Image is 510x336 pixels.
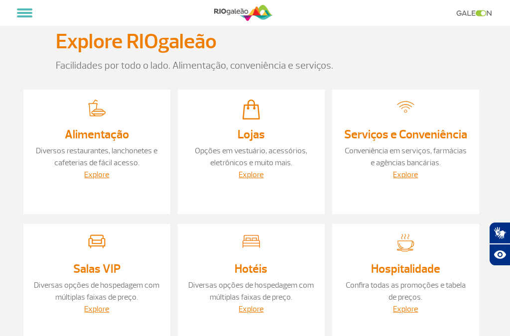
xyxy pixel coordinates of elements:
[345,146,467,168] a: Conveniência em serviços, farmácias e agências bancárias.
[195,146,307,168] a: Opções em vestuário, acessórios, eletrônicos e muito mais.
[65,127,129,142] a: Alimentação
[393,304,418,314] a: Explore
[36,146,157,168] a: Diversos restaurantes, lanchonetes e cafeterias de fácil acesso.
[56,58,454,73] p: Facilidades por todo o lado. Alimentação, conveniência e serviços.
[188,280,314,302] a: Diversas opções de hospedagem com múltiplas faixas de preço.
[239,304,263,314] a: Explore
[346,280,466,302] a: Confira todas as promoções e tabela de preços.
[393,170,418,180] a: Explore
[489,222,510,266] div: Plugin de acessibilidade da Hand Talk.
[235,261,267,276] a: Hotéis
[84,304,109,314] a: Explore
[56,29,217,54] h3: Explore RIOgaleão
[344,127,467,142] a: Serviços e Conveniência
[238,127,265,142] a: Lojas
[489,222,510,244] button: Abrir tradutor de língua de sinais.
[84,170,109,180] a: Explore
[489,244,510,266] button: Abrir recursos assistivos.
[34,280,159,302] a: Diversas opções de hospedagem com múltiplas faixas de preço.
[239,170,263,180] a: Explore
[73,261,121,276] a: Salas VIP
[371,261,440,276] a: Hospitalidade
